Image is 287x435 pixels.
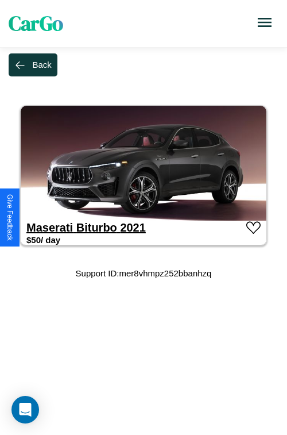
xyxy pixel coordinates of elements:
div: Open Intercom Messenger [11,396,39,424]
span: CarGo [9,10,63,37]
h3: $ 50 / day [26,235,60,245]
button: Back [9,53,57,76]
p: Support ID: mer8vhmpz252bbanhzq [76,265,212,281]
div: Give Feedback [6,194,14,241]
div: Back [32,60,51,70]
a: Maserati Biturbo 2021 [26,221,146,234]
